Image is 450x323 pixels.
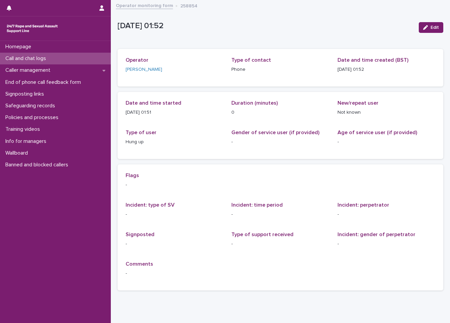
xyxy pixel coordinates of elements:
span: Edit [431,25,439,30]
p: End of phone call feedback form [3,79,86,86]
p: Caller management [3,67,56,73]
p: 258854 [180,2,197,9]
span: Operator [126,57,148,63]
span: Comments [126,261,153,267]
span: Gender of service user (if provided) [231,130,319,135]
p: - [337,139,435,146]
span: New/repeat user [337,100,378,106]
p: Phone [231,66,329,73]
span: Type of user [126,130,156,135]
p: - [126,211,223,218]
p: Policies and processes [3,114,64,121]
span: Type of contact [231,57,271,63]
img: rhQMoQhaT3yELyF149Cw [5,22,59,35]
p: [DATE] 01:52 [118,21,413,31]
span: Age of service user (if provided) [337,130,417,135]
p: 0 [231,109,329,116]
span: Incident: perpetrator [337,202,389,208]
span: Incident: type of SV [126,202,175,208]
span: Flags [126,173,139,178]
p: - [126,181,435,189]
button: Edit [419,22,443,33]
span: Date and time started [126,100,181,106]
a: [PERSON_NAME] [126,66,162,73]
p: - [126,270,435,277]
p: Wallboard [3,150,33,156]
p: Homepage [3,44,37,50]
p: Call and chat logs [3,55,51,62]
p: - [231,211,329,218]
p: - [337,211,435,218]
p: Signposting links [3,91,49,97]
a: Operator monitoring form [116,1,173,9]
span: Duration (minutes) [231,100,278,106]
span: Signposted [126,232,154,237]
p: Not known [337,109,435,116]
p: Safeguarding records [3,103,60,109]
span: Incident: time period [231,202,283,208]
p: [DATE] 01:52 [337,66,435,73]
p: Training videos [3,126,45,132]
span: Date and time created (BST) [337,57,408,63]
p: - [126,240,223,248]
p: - [231,139,329,146]
p: Info for managers [3,138,52,145]
span: Incident: gender of perpetrator [337,232,415,237]
p: Hung up [126,139,223,146]
p: [DATE] 01:51 [126,109,223,116]
p: - [337,240,435,248]
p: Banned and blocked callers [3,162,74,168]
p: - [231,240,329,248]
span: Type of support received [231,232,294,237]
